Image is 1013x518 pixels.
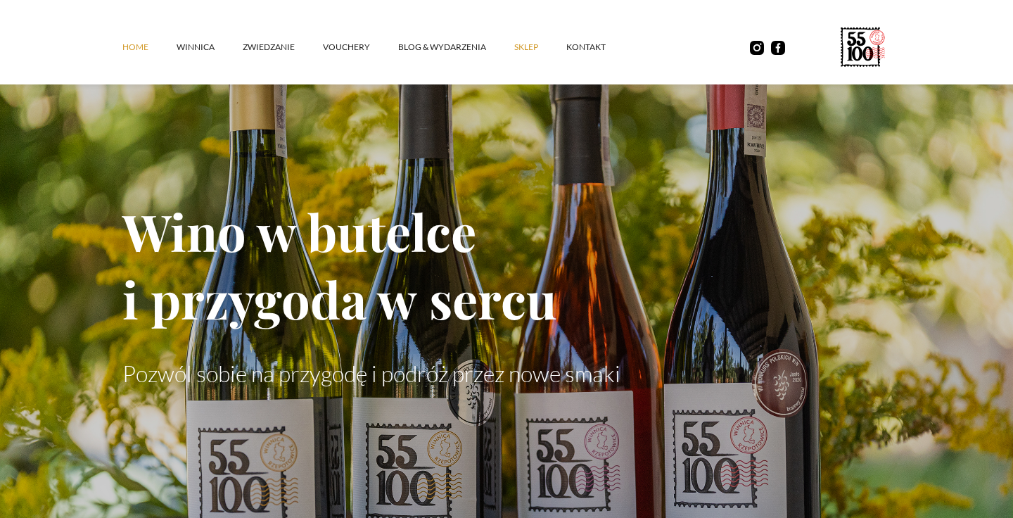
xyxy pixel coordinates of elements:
[566,26,634,68] a: kontakt
[122,197,891,332] h1: Wino w butelce i przygoda w sercu
[398,26,514,68] a: Blog & Wydarzenia
[122,26,177,68] a: Home
[177,26,243,68] a: winnica
[323,26,398,68] a: vouchery
[122,360,891,387] p: Pozwól sobie na przygodę i podróż przez nowe smaki
[243,26,323,68] a: ZWIEDZANIE
[514,26,566,68] a: SKLEP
